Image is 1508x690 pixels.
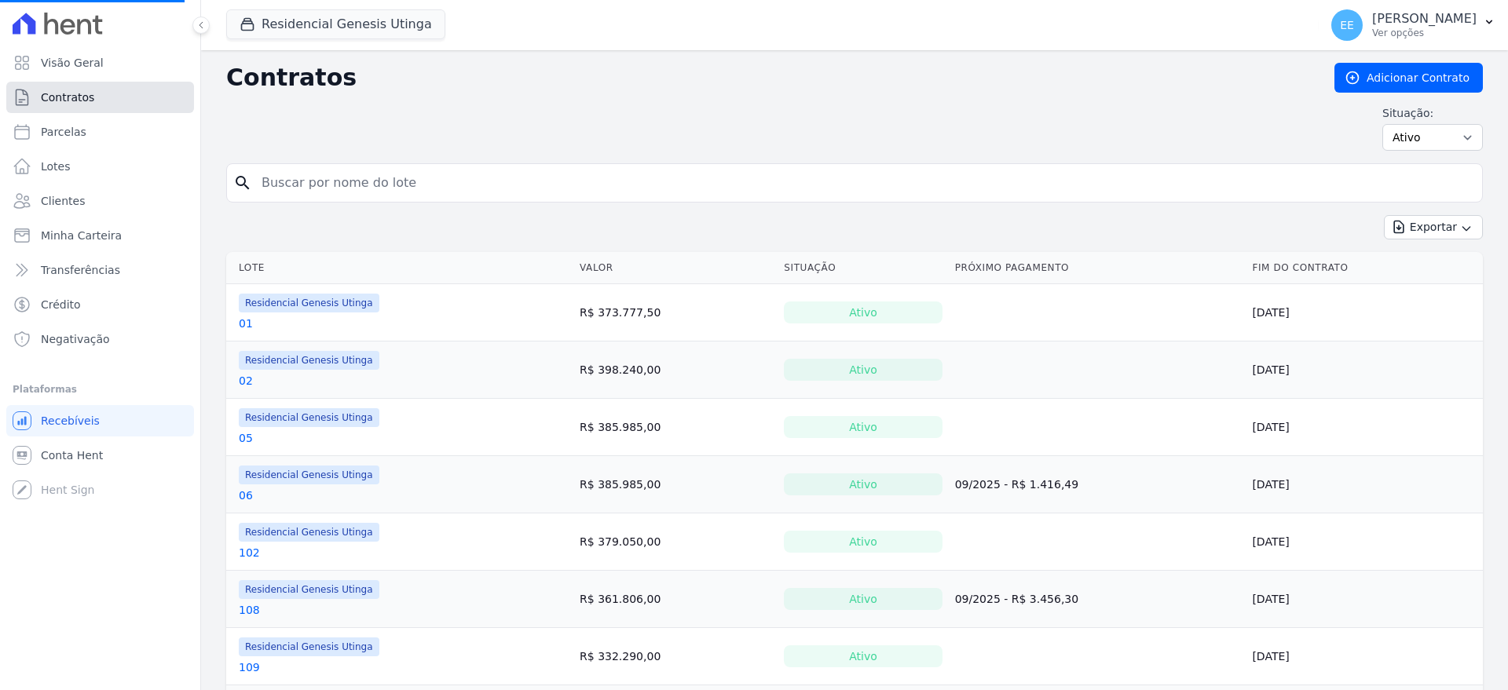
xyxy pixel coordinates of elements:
span: Residencial Genesis Utinga [239,294,379,312]
div: Ativo [784,645,942,667]
a: Adicionar Contrato [1334,63,1483,93]
h2: Contratos [226,64,1309,92]
a: Parcelas [6,116,194,148]
span: Residencial Genesis Utinga [239,351,379,370]
span: Parcelas [41,124,86,140]
div: Ativo [784,416,942,438]
td: [DATE] [1246,456,1483,513]
input: Buscar por nome do lote [252,167,1476,199]
div: Ativo [784,531,942,553]
th: Lote [226,252,573,284]
span: Lotes [41,159,71,174]
button: Residencial Genesis Utinga [226,9,445,39]
span: Residencial Genesis Utinga [239,523,379,542]
a: 09/2025 - R$ 1.416,49 [955,478,1079,491]
td: [DATE] [1246,341,1483,399]
td: R$ 373.777,50 [573,284,778,341]
a: 01 [239,316,253,331]
a: Minha Carteira [6,220,194,251]
a: 09/2025 - R$ 3.456,30 [955,593,1079,605]
span: Visão Geral [41,55,104,71]
a: Conta Hent [6,440,194,471]
td: [DATE] [1246,628,1483,685]
a: Contratos [6,82,194,113]
p: Ver opções [1372,27,1477,39]
th: Situação [778,252,948,284]
a: 06 [239,487,253,503]
a: 102 [239,545,260,560]
th: Fim do Contrato [1246,252,1483,284]
span: EE [1340,20,1354,31]
a: Negativação [6,323,194,355]
a: 05 [239,430,253,446]
div: Ativo [784,301,942,323]
th: Próximo Pagamento [949,252,1246,284]
a: Clientes [6,185,194,217]
td: R$ 385.985,00 [573,456,778,513]
span: Residencial Genesis Utinga [239,580,379,599]
div: Ativo [784,473,942,495]
td: [DATE] [1246,399,1483,456]
a: 02 [239,373,253,389]
div: Plataformas [13,380,188,399]
td: R$ 361.806,00 [573,571,778,628]
p: [PERSON_NAME] [1372,11,1477,27]
a: 109 [239,659,260,675]
a: Lotes [6,151,194,182]
span: Crédito [41,297,81,312]
span: Conta Hent [41,447,103,463]
div: Ativo [784,588,942,610]
td: R$ 379.050,00 [573,513,778,571]
th: Valor [573,252,778,284]
a: Visão Geral [6,47,194,78]
a: Crédito [6,289,194,320]
td: [DATE] [1246,284,1483,341]
td: [DATE] [1246,513,1483,571]
a: Recebíveis [6,405,194,436]
td: R$ 332.290,00 [573,628,778,685]
label: Situação: [1382,105,1483,121]
span: Recebíveis [41,413,100,429]
td: R$ 385.985,00 [573,399,778,456]
i: search [233,173,252,192]
button: EE [PERSON_NAME] Ver opções [1319,3,1508,47]
td: [DATE] [1246,571,1483,628]
span: Negativação [41,331,110,347]
span: Contratos [41,89,94,105]
span: Residencial Genesis Utinga [239,637,379,656]
a: Transferências [6,254,194,286]
a: 108 [239,602,260,618]
span: Transferências [41,262,120,278]
span: Clientes [41,193,85,209]
span: Residencial Genesis Utinga [239,465,379,484]
button: Exportar [1384,215,1483,239]
span: Minha Carteira [41,228,122,243]
span: Residencial Genesis Utinga [239,408,379,427]
td: R$ 398.240,00 [573,341,778,399]
div: Ativo [784,359,942,381]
